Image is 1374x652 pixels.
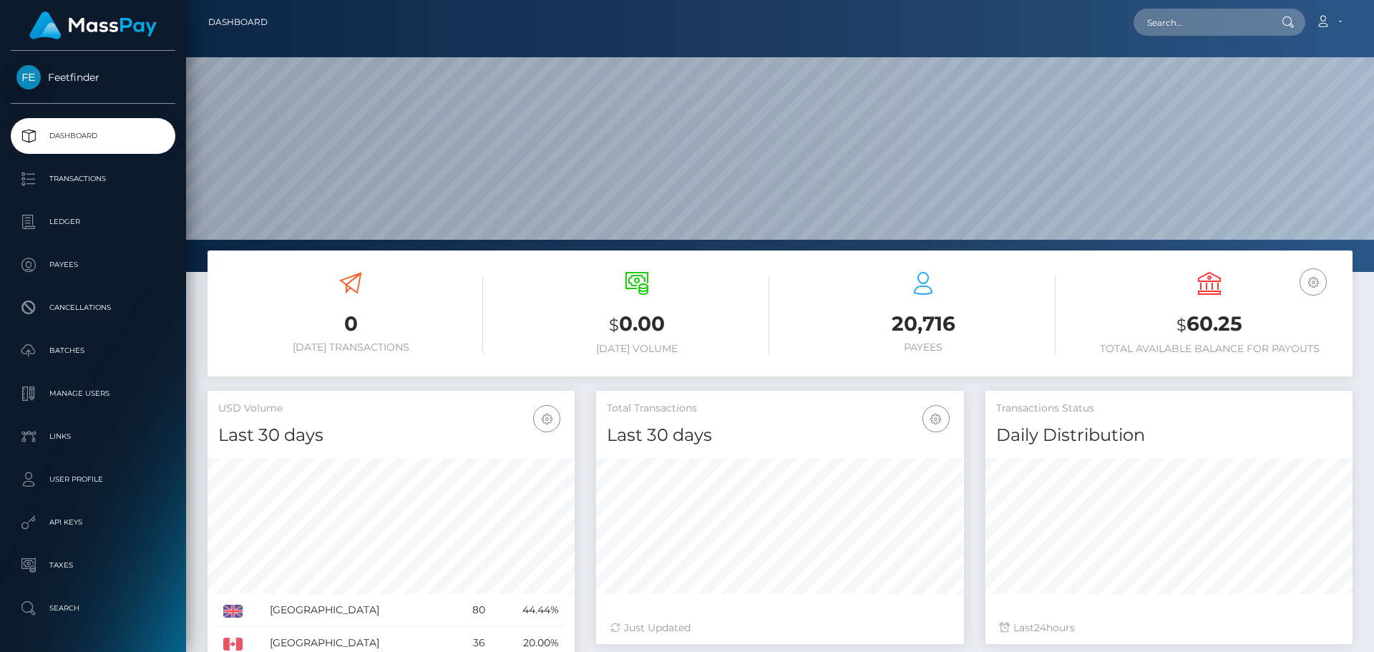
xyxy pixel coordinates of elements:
a: Dashboard [208,7,268,37]
p: Manage Users [16,383,170,404]
p: Batches [16,340,170,361]
h3: 60.25 [1077,310,1342,339]
small: $ [609,315,619,335]
p: Search [16,598,170,619]
p: API Keys [16,512,170,533]
span: Feetfinder [11,71,175,84]
td: [GEOGRAPHIC_DATA] [265,594,454,627]
p: Links [16,426,170,447]
a: Taxes [11,548,175,583]
td: 80 [454,594,491,627]
h4: Daily Distribution [996,423,1342,448]
a: Dashboard [11,118,175,154]
div: Last hours [1000,621,1338,636]
a: Cancellations [11,290,175,326]
h3: 20,716 [791,310,1056,338]
h5: Total Transactions [607,402,952,416]
p: Cancellations [16,297,170,318]
h5: USD Volume [218,402,564,416]
h3: 0.00 [505,310,769,339]
p: Payees [16,254,170,276]
h6: [DATE] Volume [505,343,769,355]
a: Manage Users [11,376,175,412]
a: User Profile [11,462,175,497]
p: User Profile [16,469,170,490]
a: Batches [11,333,175,369]
td: 44.44% [490,594,564,627]
img: CA.png [223,638,243,651]
p: Transactions [16,168,170,190]
p: Taxes [16,555,170,576]
h3: 0 [218,310,483,338]
a: API Keys [11,505,175,540]
h5: Transactions Status [996,402,1342,416]
small: $ [1176,315,1187,335]
a: Ledger [11,204,175,240]
p: Dashboard [16,125,170,147]
img: Feetfinder [16,65,41,89]
span: 24 [1034,621,1046,634]
img: GB.png [223,605,243,618]
h6: Total Available Balance for Payouts [1077,343,1342,355]
h4: Last 30 days [218,423,564,448]
a: Transactions [11,161,175,197]
img: MassPay Logo [29,11,157,39]
input: Search... [1134,9,1268,36]
div: Just Updated [610,621,949,636]
a: Search [11,590,175,626]
h4: Last 30 days [607,423,952,448]
a: Links [11,419,175,454]
a: Payees [11,247,175,283]
h6: Payees [791,341,1056,354]
h6: [DATE] Transactions [218,341,483,354]
p: Ledger [16,211,170,233]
